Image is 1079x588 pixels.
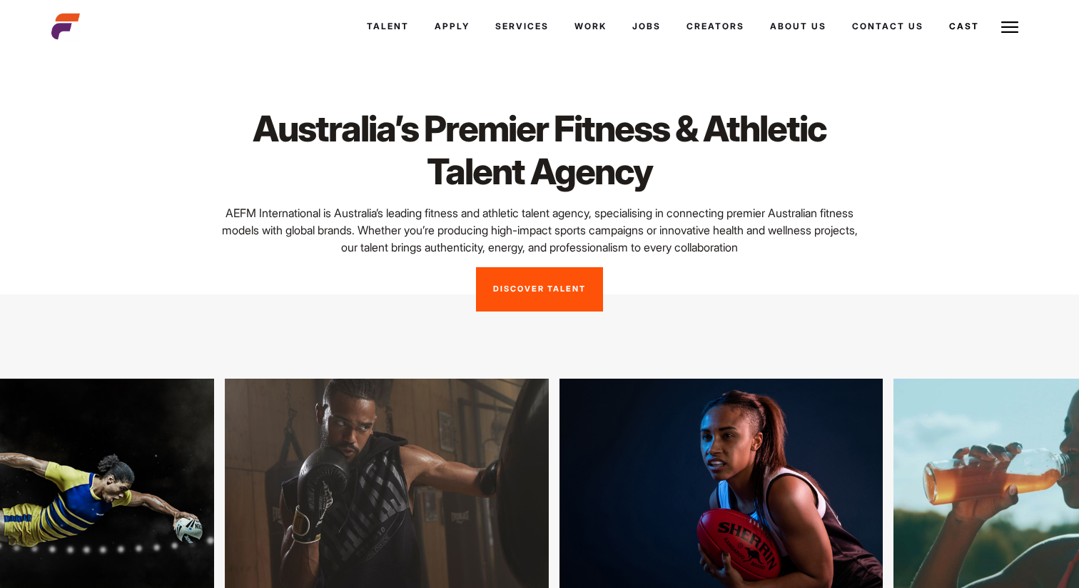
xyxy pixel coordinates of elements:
a: Services [482,7,562,46]
a: About Us [757,7,839,46]
h1: Australia’s Premier Fitness & Athletic Talent Agency [217,107,861,193]
a: Apply [422,7,482,46]
p: AEFM International is Australia’s leading fitness and athletic talent agency, specialising in con... [217,204,861,256]
a: Work [562,7,619,46]
img: Burger icon [1001,19,1018,36]
a: Talent [354,7,422,46]
a: Discover Talent [476,267,603,312]
a: Contact Us [839,7,936,46]
a: Creators [674,7,757,46]
a: Cast [936,7,992,46]
img: cropped-aefm-brand-fav-22-square.png [51,12,80,41]
a: Jobs [619,7,674,46]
